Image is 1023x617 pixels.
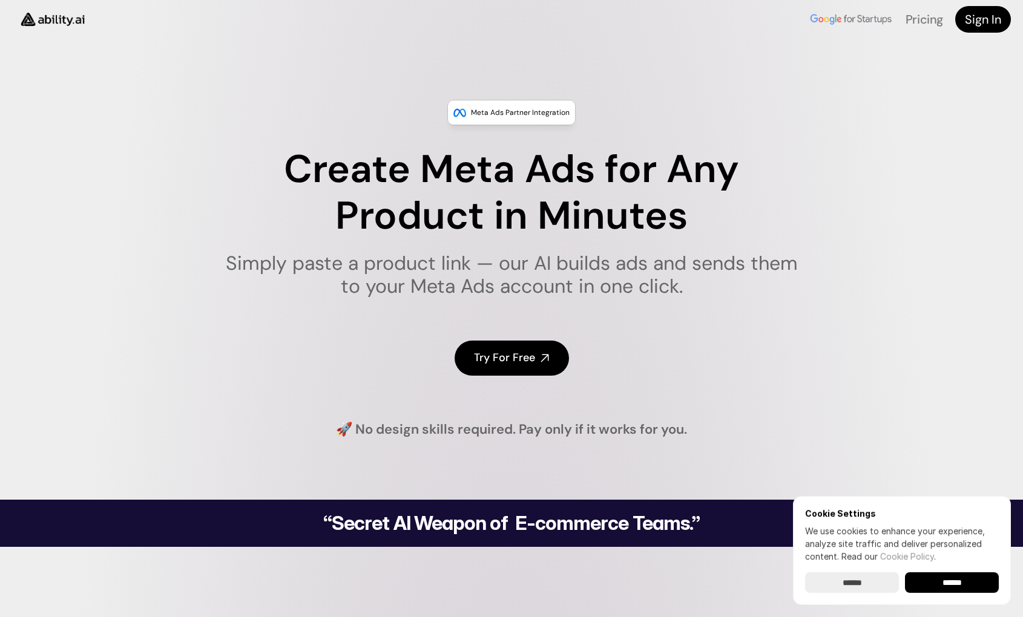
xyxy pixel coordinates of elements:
h6: Cookie Settings [805,508,999,518]
p: Meta Ads Partner Integration [471,106,570,119]
h4: 🚀 No design skills required. Pay only if it works for you. [336,420,687,439]
span: Read our . [841,551,936,561]
h4: Sign In [965,11,1001,28]
a: Pricing [906,11,943,27]
p: We use cookies to enhance your experience, analyze site traffic and deliver personalized content. [805,524,999,563]
a: Sign In [955,6,1011,33]
h2: “Secret AI Weapon of E-commerce Teams.” [292,514,731,533]
h4: Try For Free [474,350,535,365]
a: Try For Free [455,341,569,375]
h1: Create Meta Ads for Any Product in Minutes [218,146,806,240]
h1: Simply paste a product link — our AI builds ads and sends them to your Meta Ads account in one cl... [218,252,806,298]
a: Cookie Policy [880,551,934,561]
